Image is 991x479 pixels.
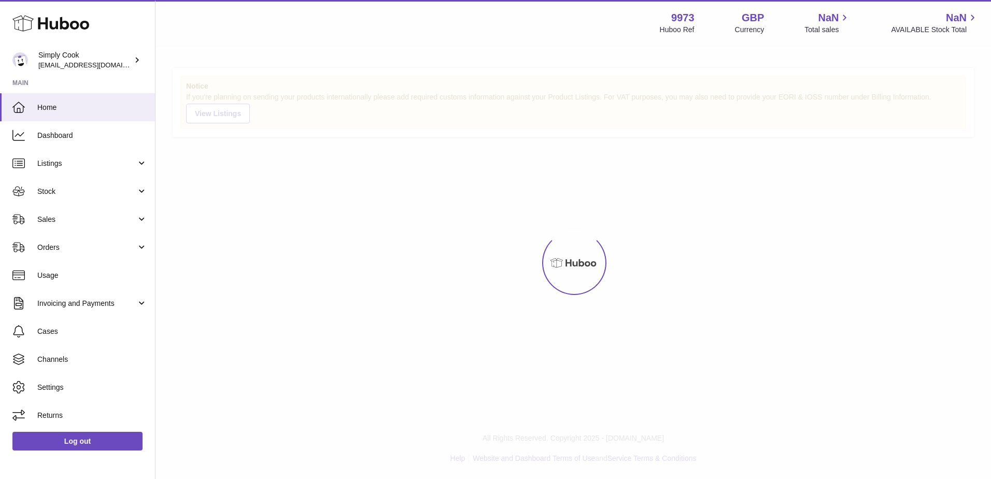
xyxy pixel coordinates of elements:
[37,327,147,336] span: Cases
[37,215,136,224] span: Sales
[818,11,839,25] span: NaN
[37,131,147,140] span: Dashboard
[660,25,695,35] div: Huboo Ref
[37,103,147,112] span: Home
[38,50,132,70] div: Simply Cook
[37,355,147,364] span: Channels
[38,61,152,69] span: [EMAIL_ADDRESS][DOMAIN_NAME]
[12,432,143,450] a: Log out
[37,271,147,280] span: Usage
[946,11,967,25] span: NaN
[804,25,851,35] span: Total sales
[37,411,147,420] span: Returns
[671,11,695,25] strong: 9973
[37,299,136,308] span: Invoicing and Payments
[735,25,765,35] div: Currency
[891,25,979,35] span: AVAILABLE Stock Total
[37,243,136,252] span: Orders
[37,187,136,196] span: Stock
[891,11,979,35] a: NaN AVAILABLE Stock Total
[37,383,147,392] span: Settings
[37,159,136,168] span: Listings
[742,11,764,25] strong: GBP
[12,52,28,68] img: internalAdmin-9973@internal.huboo.com
[804,11,851,35] a: NaN Total sales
